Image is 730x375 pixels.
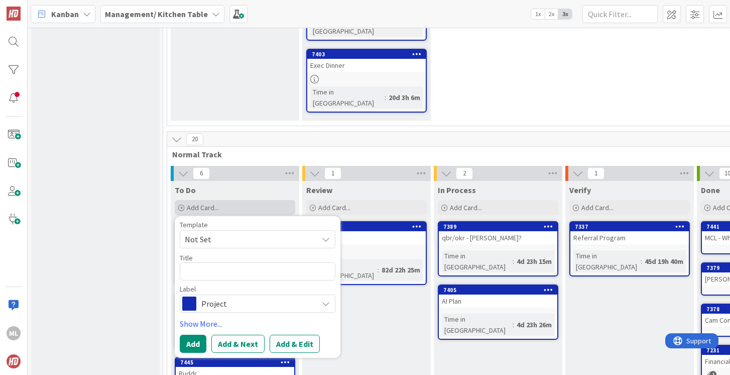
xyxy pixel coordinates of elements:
[270,335,320,353] button: Add & Edit
[442,250,513,272] div: Time in [GEOGRAPHIC_DATA]
[175,185,196,195] span: To Do
[587,167,604,179] span: 1
[7,7,21,21] img: Visit kanbanzone.com
[570,222,689,231] div: 7337
[180,335,206,353] button: Add
[439,231,557,244] div: qbr/okr - [PERSON_NAME]?
[439,295,557,308] div: AI Plan
[456,167,473,179] span: 2
[642,256,686,267] div: 45d 19h 40m
[176,358,294,367] div: 7445
[306,49,427,113] a: 7403Exec DinnerTime in [GEOGRAPHIC_DATA]:20d 3h 6m
[180,286,196,293] span: Label
[513,319,514,330] span: :
[306,185,332,195] span: Review
[312,223,426,230] div: 7228
[307,222,426,244] div: 7228RFP
[575,223,689,230] div: 7337
[378,264,379,275] span: :
[531,9,545,19] span: 1x
[439,286,557,308] div: 7405AI Plan
[318,203,350,212] span: Add Card...
[569,221,690,276] a: 7337Referral ProgramTime in [GEOGRAPHIC_DATA]:45d 19h 40m
[385,92,386,103] span: :
[105,9,208,19] b: Management/ Kitchen Table
[569,185,591,195] span: Verify
[180,359,294,366] div: 7445
[442,314,513,336] div: Time in [GEOGRAPHIC_DATA]
[438,185,476,195] span: In Process
[193,167,210,179] span: 6
[324,167,341,179] span: 1
[307,50,426,72] div: 7403Exec Dinner
[310,259,378,281] div: Time in [GEOGRAPHIC_DATA]
[211,335,265,353] button: Add & Next
[310,86,385,109] div: Time in [GEOGRAPHIC_DATA]
[570,231,689,244] div: Referral Program
[570,222,689,244] div: 7337Referral Program
[307,59,426,72] div: Exec Dinner
[51,8,79,20] span: Kanban
[180,253,193,262] label: Title
[438,285,558,340] a: 7405AI PlanTime in [GEOGRAPHIC_DATA]:4d 23h 26m
[307,222,426,231] div: 7228
[180,318,335,330] a: Show More...
[386,92,423,103] div: 20d 3h 6m
[439,222,557,244] div: 7389qbr/okr - [PERSON_NAME]?
[187,203,219,212] span: Add Card...
[514,319,554,330] div: 4d 23h 26m
[180,221,208,228] span: Template
[185,233,310,246] span: Not Set
[7,354,21,368] img: avatar
[306,221,427,285] a: 7228RFPTime in [GEOGRAPHIC_DATA]:82d 22h 25m
[439,222,557,231] div: 7389
[582,5,658,23] input: Quick Filter...
[307,50,426,59] div: 7403
[641,256,642,267] span: :
[312,51,426,58] div: 7403
[581,203,614,212] span: Add Card...
[307,231,426,244] div: RFP
[7,326,21,340] div: ML
[558,9,572,19] span: 3x
[514,256,554,267] div: 4d 23h 15m
[701,185,720,195] span: Done
[513,256,514,267] span: :
[545,9,558,19] span: 2x
[450,203,482,212] span: Add Card...
[438,221,558,276] a: 7389qbr/okr - [PERSON_NAME]?Time in [GEOGRAPHIC_DATA]:4d 23h 15m
[186,133,203,145] span: 20
[443,223,557,230] div: 7389
[21,2,46,14] span: Support
[379,264,423,275] div: 82d 22h 25m
[573,250,641,272] div: Time in [GEOGRAPHIC_DATA]
[443,287,557,294] div: 7405
[439,286,557,295] div: 7405
[201,297,313,311] span: Project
